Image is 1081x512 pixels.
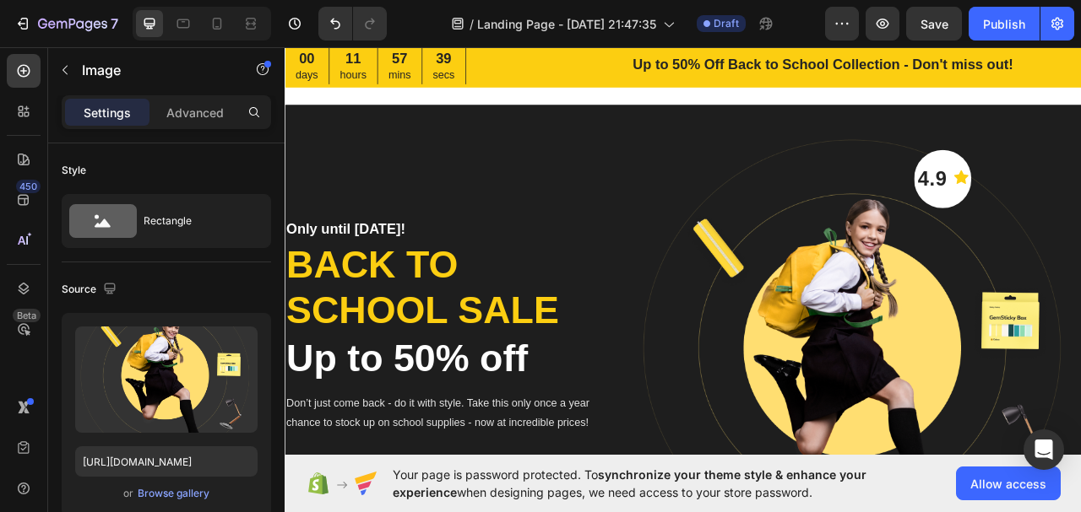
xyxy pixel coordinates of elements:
[16,180,41,193] div: 450
[138,486,209,501] div: Browse gallery
[393,466,932,501] span: Your page is password protected. To when designing pages, we need access to your store password.
[144,202,247,240] div: Rectangle
[62,278,120,301] div: Source
[956,466,1061,500] button: Allow access
[84,104,131,121] p: Settings
[970,475,1046,493] span: Allow access
[477,15,656,33] span: Landing Page - [DATE] 21:47:35
[285,41,1081,461] iframe: Design area
[1024,429,1064,470] div: Open Intercom Messenger
[166,104,224,121] p: Advanced
[318,7,387,40] div: Undo/Redo
[137,485,210,502] button: Browse gallery
[805,165,843,186] p: 4.9
[2,226,410,253] p: Only until [DATE]!
[2,256,410,371] p: Back to school sale
[906,7,962,40] button: Save
[714,16,739,31] span: Draft
[75,446,258,477] input: https://example.com/image.jpg
[123,483,133,504] span: or
[921,17,948,31] span: Save
[62,163,86,178] div: Style
[470,15,474,33] span: /
[393,467,866,499] span: synchronize your theme style & enhance your experience
[82,60,225,80] p: Image
[7,7,126,40] button: 7
[75,326,258,433] img: preview-image
[111,13,118,34] p: 7
[2,375,410,432] p: Up to 50% off
[983,15,1025,33] div: Publish
[969,7,1040,40] button: Publish
[2,449,410,498] p: Don’t just come back - do it with style. Take this only once a year chance to stock up on school ...
[13,309,41,322] div: Beta
[357,16,1012,43] p: Up to 50% Off Back to School Collection - Don't miss out!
